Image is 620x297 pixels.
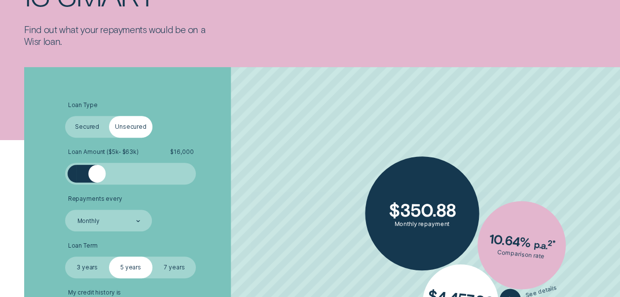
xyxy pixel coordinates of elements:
span: Loan Type [68,102,98,109]
label: 7 years [152,257,196,278]
label: 5 years [109,257,152,278]
span: My credit history is [68,289,121,297]
label: Unsecured [109,116,152,138]
p: Find out what your repayments would be on a Wisr loan. [24,24,213,47]
label: 3 years [65,257,109,278]
span: Loan Amount ( $5k - $63k ) [68,148,139,156]
label: Secured [65,116,109,138]
div: Monthly [77,218,100,225]
span: Loan Term [68,242,98,250]
span: Repayments every [68,195,122,203]
span: $ 16,000 [170,148,193,156]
